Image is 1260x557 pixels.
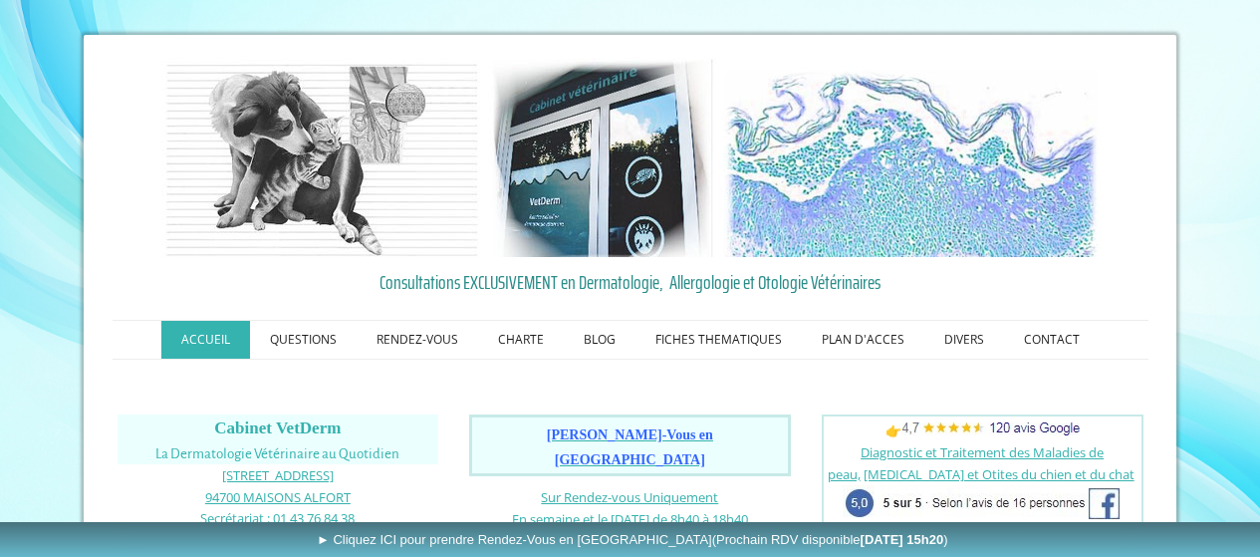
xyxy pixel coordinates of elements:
[478,321,564,359] a: CHARTE
[200,509,355,527] span: Secrétariat : 01 43 76 84 38
[222,466,334,484] span: [STREET_ADDRESS]
[828,443,1105,483] a: Diagnostic et Traitement des Maladies de peau,
[161,321,250,359] a: ACCUEIL
[512,510,748,528] span: En semaine et le [DATE] de 8h40 à 18h40
[205,487,351,506] a: 94700 MAISONS ALFORT
[317,532,948,547] span: ► Cliquez ICI pour prendre Rendez-Vous en [GEOGRAPHIC_DATA]
[222,465,334,484] a: [STREET_ADDRESS]
[118,267,1143,297] a: Consultations EXCLUSIVEMENT en Dermatologie, Allergologie et Otologie Vétérinaires
[564,321,635,359] a: BLOG
[250,321,357,359] a: QUESTIONS
[864,465,1134,483] a: [MEDICAL_DATA] et Otites du chien et du chat
[214,418,341,437] span: Cabinet VetDerm
[635,321,802,359] a: FICHES THEMATIQUES
[205,488,351,506] span: 94700 MAISONS ALFORT
[541,488,718,506] a: Sur Rendez-vous Uniquement
[547,428,713,467] a: [PERSON_NAME]-Vous en [GEOGRAPHIC_DATA]
[155,446,399,461] span: La Dermatologie Vétérinaire au Quotidien
[861,532,944,547] b: [DATE] 15h20
[357,321,478,359] a: RENDEZ-VOUS
[1004,321,1100,359] a: CONTACT
[924,321,1004,359] a: DIVERS
[712,532,948,547] span: (Prochain RDV disponible )
[547,427,713,467] span: [PERSON_NAME]-Vous en [GEOGRAPHIC_DATA]
[802,321,924,359] a: PLAN D'ACCES
[885,421,1080,439] span: 👉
